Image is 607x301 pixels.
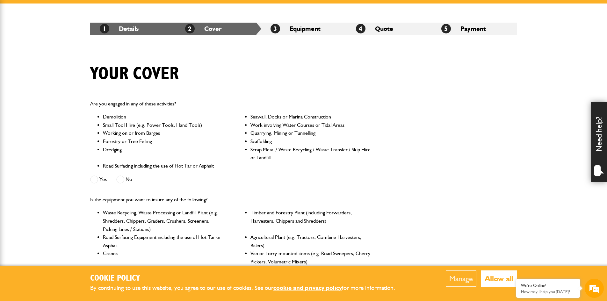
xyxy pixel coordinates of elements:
[103,146,224,162] li: Dredging
[103,137,224,146] li: Forestry or Tree Felling
[446,270,476,287] button: Manage
[441,24,451,33] span: 5
[250,146,371,162] li: Scrap Metal / Waste Recycling / Waste Transfer / Skip Hire or Landfill
[356,24,365,33] span: 4
[250,249,371,266] li: Van or Lorry-mounted items (e.g. Road Sweepers, Cherry Pickers, Volumetric Mixers)
[432,23,517,35] li: Payment
[273,284,342,291] a: cookie and privacy policy
[521,289,575,294] p: How may I help you today?
[90,283,406,293] p: By continuing to use this website, you agree to our use of cookies. See our for more information.
[100,25,139,32] a: 1Details
[103,209,224,233] li: Waste Recycling, Waste Processing or Landfill Plant (e.g. Shredders, Chippers, Graders, Crushers,...
[103,113,224,121] li: Demolition
[250,137,371,146] li: Scaffolding
[185,24,195,33] span: 2
[116,176,132,183] label: No
[591,102,607,182] div: Need help?
[250,121,371,129] li: Work involving Water Courses or Tidal Areas
[261,23,346,35] li: Equipment
[103,129,224,137] li: Working on or from Barges
[176,23,261,35] li: Cover
[481,270,517,287] button: Allow all
[90,100,372,108] p: Are you engaged in any of these activities?
[90,176,107,183] label: Yes
[103,162,224,170] li: Road Surfacing including the use of Hot Tar or Asphalt
[90,196,372,204] p: Is the equipment you want to insure any of the following?
[100,24,109,33] span: 1
[250,129,371,137] li: Quarrying, Mining or Tunnelling
[90,63,179,85] h1: Your cover
[103,249,224,266] li: Cranes
[521,283,575,288] div: We're Online!
[271,24,280,33] span: 3
[103,233,224,249] li: Road Surfacing Equipment including the use of Hot Tar or Asphalt
[250,113,371,121] li: Seawall, Docks or Marina Construction
[103,121,224,129] li: Small Tool Hire (e.g. Power Tools, Hand Tools)
[346,23,432,35] li: Quote
[90,274,406,283] h2: Cookie Policy
[250,209,371,233] li: Timber and Forestry Plant (including Forwarders, Harvesters, Chippers and Shredders)
[250,233,371,249] li: Agricultural Plant (e.g. Tractors, Combine Harvesters, Balers)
